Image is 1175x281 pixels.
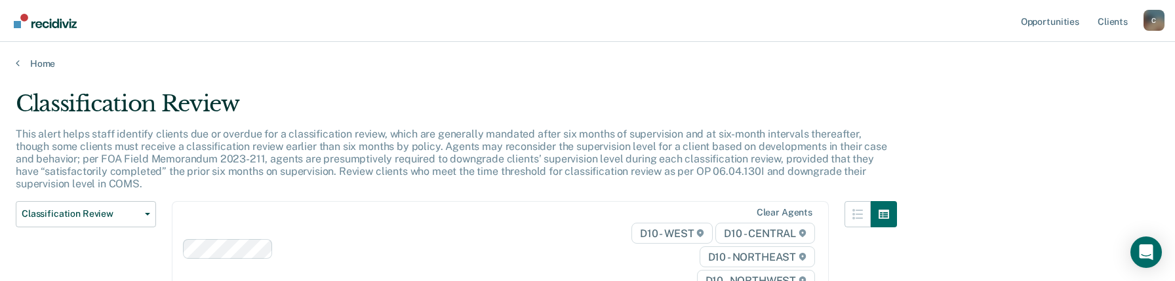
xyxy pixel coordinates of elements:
div: Open Intercom Messenger [1130,236,1162,268]
img: Recidiviz [14,14,77,28]
button: Classification Review [16,201,156,227]
span: Classification Review [22,208,140,219]
div: Clear agents [757,207,812,218]
p: This alert helps staff identify clients due or overdue for a classification review, which are gen... [16,128,887,191]
span: D10 - CENTRAL [715,223,815,244]
span: D10 - NORTHEAST [700,246,815,267]
span: D10 - WEST [631,223,713,244]
button: Profile dropdown button [1144,10,1165,31]
a: Home [16,58,1159,69]
div: C [1144,10,1165,31]
div: Classification Review [16,90,897,128]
